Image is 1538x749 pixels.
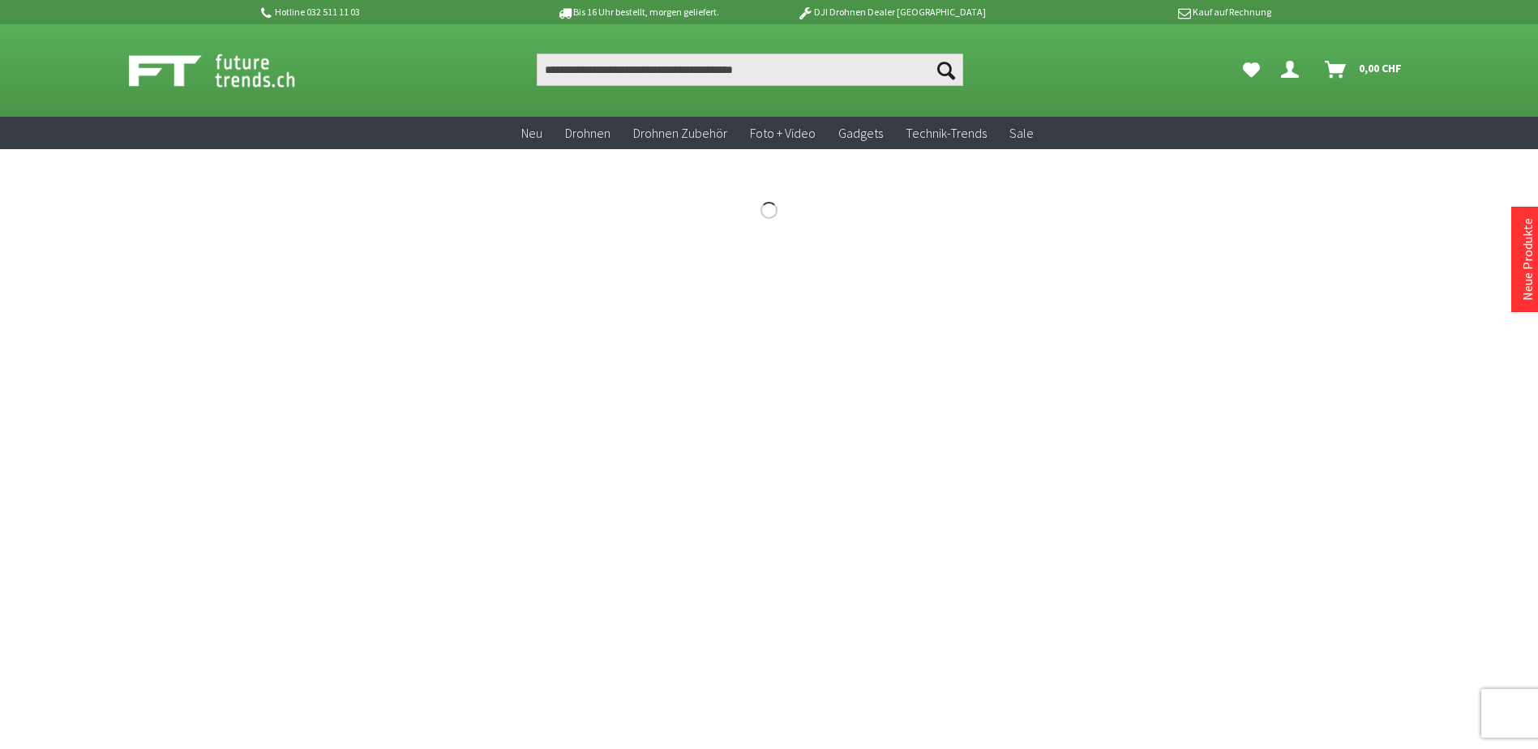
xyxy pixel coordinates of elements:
button: Suchen [929,53,963,86]
a: Neu [510,117,554,150]
input: Produkt, Marke, Kategorie, EAN, Artikelnummer… [537,53,963,86]
span: Drohnen Zubehör [633,125,727,141]
a: Technik-Trends [894,117,998,150]
span: 0,00 CHF [1359,55,1402,81]
span: Foto + Video [750,125,816,141]
span: Drohnen [565,125,610,141]
span: Gadgets [838,125,883,141]
a: Neue Produkte [1519,218,1536,301]
a: Dein Konto [1275,53,1312,86]
p: Hotline 032 511 11 03 [259,2,512,22]
a: Drohnen [554,117,622,150]
a: Sale [998,117,1045,150]
a: Drohnen Zubehör [622,117,739,150]
a: Foto + Video [739,117,827,150]
p: Kauf auf Rechnung [1018,2,1271,22]
a: Gadgets [827,117,894,150]
a: Meine Favoriten [1235,53,1268,86]
span: Sale [1009,125,1034,141]
span: Neu [521,125,542,141]
span: Technik-Trends [906,125,987,141]
p: Bis 16 Uhr bestellt, morgen geliefert. [512,2,765,22]
img: Shop Futuretrends - zur Startseite wechseln [129,50,331,91]
p: DJI Drohnen Dealer [GEOGRAPHIC_DATA] [765,2,1017,22]
a: Warenkorb [1318,53,1410,86]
